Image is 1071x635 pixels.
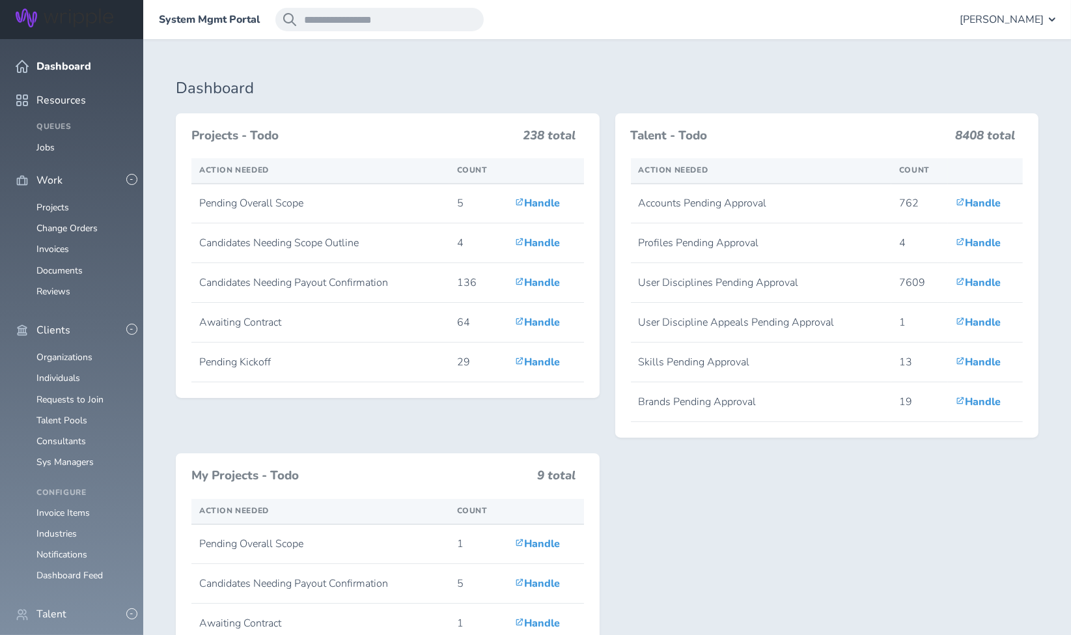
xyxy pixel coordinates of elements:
[891,303,948,343] td: 1
[956,236,1001,250] a: Handle
[631,382,891,422] td: Brands Pending Approval
[449,524,507,564] td: 1
[891,343,948,382] td: 13
[891,382,948,422] td: 19
[191,184,449,223] td: Pending Overall Scope
[36,61,91,72] span: Dashboard
[515,236,560,250] a: Handle
[36,222,98,234] a: Change Orders
[449,223,507,263] td: 4
[891,223,948,263] td: 4
[36,372,80,384] a: Individuals
[899,165,930,175] span: Count
[36,94,86,106] span: Resources
[960,8,1055,31] button: [PERSON_NAME]
[631,129,948,143] h3: Talent - Todo
[538,469,576,488] h3: 9 total
[457,505,488,516] span: Count
[191,129,516,143] h3: Projects - Todo
[126,174,137,185] button: -
[955,129,1015,148] h3: 8408 total
[36,507,90,519] a: Invoice Items
[36,324,70,336] span: Clients
[36,393,104,406] a: Requests to Join
[36,243,69,255] a: Invoices
[191,343,449,382] td: Pending Kickoff
[956,355,1001,369] a: Handle
[36,528,77,540] a: Industries
[956,275,1001,290] a: Handle
[449,263,507,303] td: 136
[36,569,103,582] a: Dashboard Feed
[191,524,449,564] td: Pending Overall Scope
[449,184,507,223] td: 5
[36,285,70,298] a: Reviews
[515,355,560,369] a: Handle
[449,343,507,382] td: 29
[891,263,948,303] td: 7609
[191,469,530,483] h3: My Projects - Todo
[36,141,55,154] a: Jobs
[36,201,69,214] a: Projects
[126,608,137,619] button: -
[36,456,94,468] a: Sys Managers
[36,608,66,620] span: Talent
[891,184,948,223] td: 762
[631,303,891,343] td: User Discipline Appeals Pending Approval
[176,79,1038,98] h1: Dashboard
[191,564,449,604] td: Candidates Needing Payout Confirmation
[631,343,891,382] td: Skills Pending Approval
[523,129,576,148] h3: 238 total
[36,488,128,498] h4: Configure
[159,14,260,25] a: System Mgmt Portal
[36,435,86,447] a: Consultants
[639,165,708,175] span: Action Needed
[515,315,560,330] a: Handle
[199,505,269,516] span: Action Needed
[191,223,449,263] td: Candidates Needing Scope Outline
[631,263,891,303] td: User Disciplines Pending Approval
[515,196,560,210] a: Handle
[36,264,83,277] a: Documents
[449,303,507,343] td: 64
[631,184,891,223] td: Accounts Pending Approval
[449,564,507,604] td: 5
[36,175,63,186] span: Work
[515,616,560,630] a: Handle
[36,414,87,427] a: Talent Pools
[515,275,560,290] a: Handle
[16,8,113,27] img: Wripple
[199,165,269,175] span: Action Needed
[457,165,488,175] span: Count
[191,263,449,303] td: Candidates Needing Payout Confirmation
[36,548,87,561] a: Notifications
[631,223,891,263] td: Profiles Pending Approval
[956,315,1001,330] a: Handle
[191,303,449,343] td: Awaiting Contract
[956,395,1001,409] a: Handle
[515,576,560,591] a: Handle
[36,122,128,132] h4: Queues
[36,351,92,363] a: Organizations
[126,324,137,335] button: -
[956,196,1001,210] a: Handle
[515,537,560,551] a: Handle
[960,14,1044,25] span: [PERSON_NAME]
